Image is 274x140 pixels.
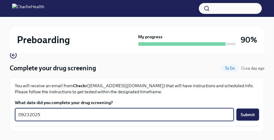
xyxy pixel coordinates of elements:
h3: 90% [241,34,257,45]
strong: My progress [138,34,163,40]
label: What date did you complete your drug screening? [15,100,259,106]
span: Submit [241,112,255,118]
span: Due [241,66,264,71]
img: CharlieHealth [12,4,44,13]
strong: Checkr [73,83,87,88]
p: You will receive an email from ([EMAIL_ADDRESS][DOMAIN_NAME]) that will have instructions and sch... [15,83,259,95]
textarea: 09232025 [18,111,230,118]
strong: a day ago [248,66,264,71]
h2: Preboarding [17,34,70,46]
span: September 22nd, 2025 09:00 [241,65,264,71]
h4: Complete your drug screening [10,64,96,73]
button: Submit [236,109,259,121]
span: To Do [221,66,239,71]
